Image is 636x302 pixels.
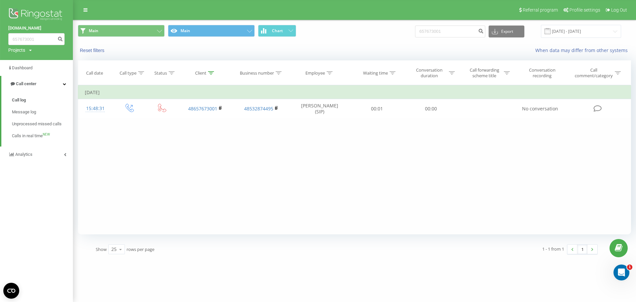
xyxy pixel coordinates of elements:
[127,246,154,252] span: rows per page
[522,105,558,112] span: No conversation
[577,245,587,254] a: 1
[89,28,98,33] span: Main
[12,65,32,70] span: Dashboard
[569,7,600,13] span: Profile settings
[521,67,564,79] div: Conversation recording
[12,106,73,118] a: Message log
[8,25,65,31] a: [DOMAIN_NAME]
[627,265,632,270] span: 1
[489,26,524,37] button: Export
[16,81,36,86] span: Call center
[12,109,36,115] span: Message log
[86,70,103,76] div: Call date
[8,33,65,45] input: Search by number
[363,70,388,76] div: Waiting time
[258,25,296,37] button: Chart
[272,29,283,33] span: Chart
[111,246,117,253] div: 25
[350,99,404,118] td: 00:01
[574,67,613,79] div: Call comment/category
[120,70,136,76] div: Call type
[415,26,485,37] input: Search by number
[12,133,43,139] span: Calls in real time
[85,102,106,115] div: 15:48:31
[154,70,167,76] div: Status
[78,25,165,37] button: Main
[3,283,19,299] button: Open CMP widget
[12,121,62,127] span: Unprocessed missed calls
[8,47,25,53] div: Projects
[12,97,26,103] span: Call log
[12,118,73,130] a: Unprocessed missed calls
[535,47,631,53] a: When data may differ from other systems
[240,70,274,76] div: Business number
[290,99,350,118] td: [PERSON_NAME] (SIP)
[12,94,73,106] a: Call log
[168,25,255,37] button: Main
[305,70,325,76] div: Employee
[244,105,273,112] a: 48532874495
[78,86,631,99] td: [DATE]
[195,70,206,76] div: Client
[188,105,217,112] a: 48657673001
[613,265,629,280] iframe: Intercom live chat
[467,67,502,79] div: Call forwarding scheme title
[15,152,32,157] span: Analytics
[542,246,564,252] div: 1 - 1 from 1
[8,7,65,23] img: Ringostat logo
[1,76,73,92] a: Call center
[12,130,73,142] a: Calls in real timeNEW
[412,67,447,79] div: Conversation duration
[96,246,107,252] span: Show
[523,7,558,13] span: Referral program
[78,47,108,53] button: Reset filters
[404,99,458,118] td: 00:00
[611,7,627,13] span: Log Out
